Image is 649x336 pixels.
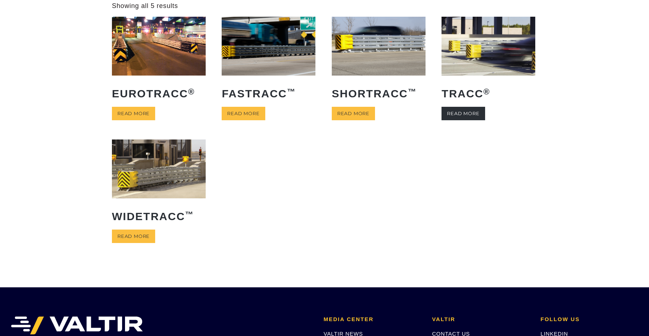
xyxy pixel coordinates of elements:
[332,82,426,105] h2: ShorTRACC
[287,87,296,96] sup: ™
[112,230,155,243] a: Read more about “WideTRACC™”
[188,87,195,96] sup: ®
[442,17,535,105] a: TRACC®
[483,87,490,96] sup: ®
[442,82,535,105] h2: TRACC
[112,82,206,105] h2: EuroTRACC
[222,17,315,105] a: FasTRACC™
[222,82,315,105] h2: FasTRACC
[332,17,426,105] a: ShorTRACC™
[112,205,206,228] h2: WideTRACC
[408,87,417,96] sup: ™
[112,107,155,120] a: Read more about “EuroTRACC®”
[11,316,143,335] img: VALTIR
[442,107,485,120] a: Read more about “TRACC®”
[112,2,178,10] p: Showing all 5 results
[323,316,421,323] h2: MEDIA CENTER
[112,139,206,227] a: WideTRACC™
[540,316,638,323] h2: FOLLOW US
[222,107,265,120] a: Read more about “FasTRACC™”
[185,210,194,219] sup: ™
[432,316,530,323] h2: VALTIR
[112,17,206,105] a: EuroTRACC®
[332,107,375,120] a: Read more about “ShorTRACC™”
